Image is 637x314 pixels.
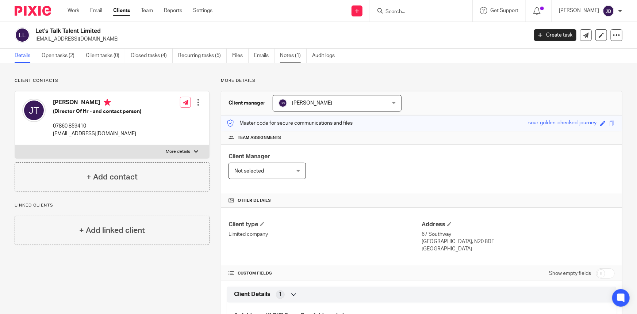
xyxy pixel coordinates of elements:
[422,238,615,245] p: [GEOGRAPHIC_DATA], N20 8DE
[422,221,615,228] h4: Address
[292,101,332,106] span: [PERSON_NAME]
[238,135,281,141] span: Team assignments
[53,108,141,115] h5: (Director Of Hr - and contact person)
[164,7,182,14] a: Reports
[312,49,340,63] a: Audit logs
[279,291,282,298] span: 1
[35,27,426,35] h2: Let's Talk Talent Limited
[15,203,210,208] p: Linked clients
[549,270,591,277] label: Show empty fields
[221,78,622,84] p: More details
[559,7,599,14] p: [PERSON_NAME]
[79,225,145,236] h4: + Add linked client
[238,198,271,204] span: Other details
[53,122,141,130] p: 07860 859410
[422,231,615,238] p: 67 Southway
[15,78,210,84] p: Client contacts
[254,49,275,63] a: Emails
[53,130,141,137] p: [EMAIL_ADDRESS][DOMAIN_NAME]
[528,119,596,128] div: sour-golden-checked-journey
[90,7,102,14] a: Email
[603,5,614,17] img: svg%3E
[385,9,450,15] input: Search
[42,49,80,63] a: Open tasks (2)
[15,6,51,16] img: Pixie
[35,35,523,43] p: [EMAIL_ADDRESS][DOMAIN_NAME]
[229,154,270,159] span: Client Manager
[15,27,30,43] img: svg%3E
[166,149,190,155] p: More details
[229,271,422,276] h4: CUSTOM FIELDS
[280,49,307,63] a: Notes (1)
[422,245,615,253] p: [GEOGRAPHIC_DATA]
[113,7,130,14] a: Clients
[22,99,46,122] img: svg%3E
[232,49,249,63] a: Files
[279,99,287,107] img: svg%3E
[87,171,138,183] h4: + Add contact
[229,221,422,228] h4: Client type
[227,120,353,127] p: Master code for secure communications and files
[141,7,153,14] a: Team
[229,231,422,238] p: Limited company
[68,7,79,14] a: Work
[53,99,141,108] h4: [PERSON_NAME]
[534,29,576,41] a: Create task
[234,169,264,174] span: Not selected
[178,49,227,63] a: Recurring tasks (5)
[104,99,111,106] i: Primary
[193,7,212,14] a: Settings
[86,49,125,63] a: Client tasks (0)
[490,8,518,13] span: Get Support
[131,49,173,63] a: Closed tasks (4)
[15,49,36,63] a: Details
[229,99,265,107] h3: Client manager
[234,291,270,298] span: Client Details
